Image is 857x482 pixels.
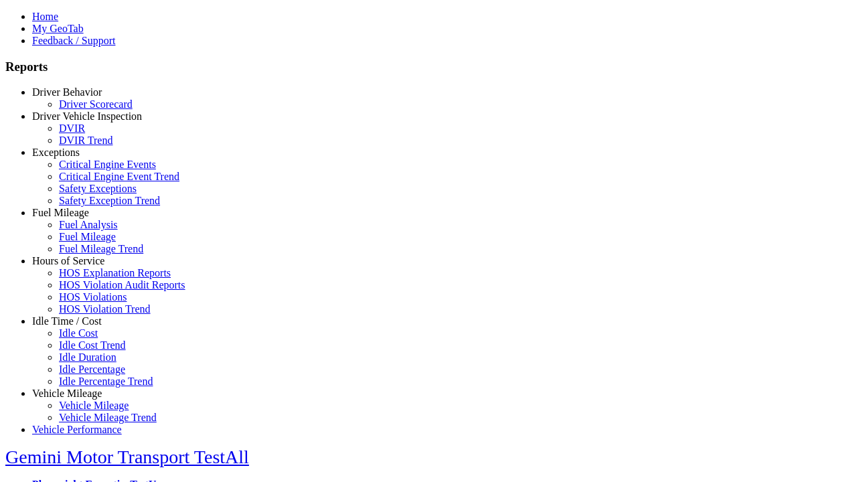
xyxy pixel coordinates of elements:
[59,291,127,303] a: HOS Violations
[32,388,102,399] a: Vehicle Mileage
[32,35,115,46] a: Feedback / Support
[59,412,157,423] a: Vehicle Mileage Trend
[32,207,89,218] a: Fuel Mileage
[59,243,143,254] a: Fuel Mileage Trend
[32,315,102,327] a: Idle Time / Cost
[59,219,118,230] a: Fuel Analysis
[59,231,116,242] a: Fuel Mileage
[59,195,160,206] a: Safety Exception Trend
[59,171,179,182] a: Critical Engine Event Trend
[59,351,116,363] a: Idle Duration
[59,303,151,315] a: HOS Violation Trend
[5,60,852,74] h3: Reports
[59,327,98,339] a: Idle Cost
[32,86,102,98] a: Driver Behavior
[59,339,126,351] a: Idle Cost Trend
[59,135,112,146] a: DVIR Trend
[32,23,84,34] a: My GeoTab
[59,267,171,278] a: HOS Explanation Reports
[32,424,122,435] a: Vehicle Performance
[32,11,58,22] a: Home
[59,159,156,170] a: Critical Engine Events
[32,110,142,122] a: Driver Vehicle Inspection
[59,98,133,110] a: Driver Scorecard
[59,400,129,411] a: Vehicle Mileage
[59,123,85,134] a: DVIR
[32,147,80,158] a: Exceptions
[5,447,249,467] a: Gemini Motor Transport TestAll
[59,279,185,291] a: HOS Violation Audit Reports
[32,255,104,266] a: Hours of Service
[59,376,153,387] a: Idle Percentage Trend
[59,183,137,194] a: Safety Exceptions
[59,364,125,375] a: Idle Percentage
